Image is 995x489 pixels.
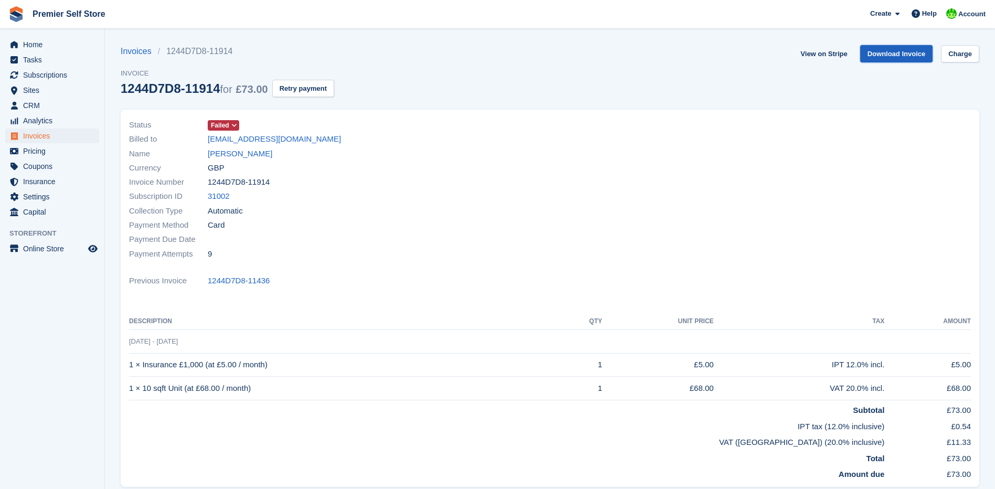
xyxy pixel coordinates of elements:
[922,8,937,19] span: Help
[884,400,971,417] td: £73.00
[853,406,884,414] strong: Subtotal
[121,45,334,58] nav: breadcrumbs
[5,205,99,219] a: menu
[129,190,208,203] span: Subscription ID
[129,313,562,330] th: Description
[23,129,86,143] span: Invoices
[714,382,885,395] div: VAT 20.0% incl.
[208,248,212,260] span: 9
[23,37,86,52] span: Home
[5,52,99,67] a: menu
[8,6,24,22] img: stora-icon-8386f47178a22dfd0bd8f6a31ec36ba5ce8667c1dd55bd0f319d3a0aa187defe.svg
[5,159,99,174] a: menu
[129,148,208,160] span: Name
[208,119,239,131] a: Failed
[23,189,86,204] span: Settings
[562,377,602,400] td: 1
[5,68,99,82] a: menu
[5,37,99,52] a: menu
[884,449,971,465] td: £73.00
[5,83,99,98] a: menu
[5,189,99,204] a: menu
[884,432,971,449] td: £11.33
[121,68,334,79] span: Invoice
[602,353,714,377] td: £5.00
[714,359,885,371] div: IPT 12.0% incl.
[5,241,99,256] a: menu
[884,464,971,481] td: £73.00
[602,377,714,400] td: £68.00
[129,377,562,400] td: 1 × 10 sqft Unit (at £68.00 / month)
[796,45,851,62] a: View on Stripe
[129,417,884,433] td: IPT tax (12.0% inclusive)
[129,275,208,287] span: Previous Invoice
[208,148,272,160] a: [PERSON_NAME]
[23,159,86,174] span: Coupons
[129,162,208,174] span: Currency
[208,219,225,231] span: Card
[839,470,885,479] strong: Amount due
[129,432,884,449] td: VAT ([GEOGRAPHIC_DATA]) (20.0% inclusive)
[23,205,86,219] span: Capital
[129,176,208,188] span: Invoice Number
[5,129,99,143] a: menu
[121,81,268,95] div: 1244D7D8-11914
[121,45,158,58] a: Invoices
[602,313,714,330] th: Unit Price
[884,353,971,377] td: £5.00
[208,162,224,174] span: GBP
[5,144,99,158] a: menu
[714,313,885,330] th: Tax
[23,98,86,113] span: CRM
[958,9,986,19] span: Account
[5,113,99,128] a: menu
[884,377,971,400] td: £68.00
[272,80,334,97] button: Retry payment
[23,52,86,67] span: Tasks
[129,133,208,145] span: Billed to
[87,242,99,255] a: Preview store
[208,190,230,203] a: 31002
[5,98,99,113] a: menu
[860,45,933,62] a: Download Invoice
[562,353,602,377] td: 1
[884,313,971,330] th: Amount
[884,417,971,433] td: £0.54
[211,121,229,130] span: Failed
[23,174,86,189] span: Insurance
[220,83,232,95] span: for
[129,233,208,246] span: Payment Due Date
[236,83,268,95] span: £73.00
[941,45,979,62] a: Charge
[208,275,270,287] a: 1244D7D8-11436
[129,337,178,345] span: [DATE] - [DATE]
[208,176,270,188] span: 1244D7D8-11914
[562,313,602,330] th: QTY
[208,205,243,217] span: Automatic
[23,68,86,82] span: Subscriptions
[23,144,86,158] span: Pricing
[208,133,341,145] a: [EMAIL_ADDRESS][DOMAIN_NAME]
[946,8,957,19] img: Kirsten Hallett
[129,353,562,377] td: 1 × Insurance £1,000 (at £5.00 / month)
[28,5,110,23] a: Premier Self Store
[23,241,86,256] span: Online Store
[870,8,891,19] span: Create
[866,454,885,463] strong: Total
[129,205,208,217] span: Collection Type
[23,83,86,98] span: Sites
[129,119,208,131] span: Status
[5,174,99,189] a: menu
[9,228,104,239] span: Storefront
[129,248,208,260] span: Payment Attempts
[23,113,86,128] span: Analytics
[129,219,208,231] span: Payment Method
